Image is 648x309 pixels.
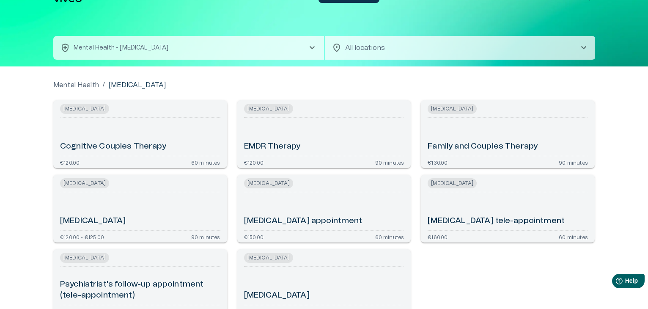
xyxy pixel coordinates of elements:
[244,253,293,263] span: [MEDICAL_DATA]
[244,141,301,152] h6: EMDR Therapy
[60,141,166,152] h6: Cognitive Couples Therapy
[191,234,220,239] p: 90 minutes
[60,104,109,114] span: [MEDICAL_DATA]
[307,43,317,53] span: chevron_right
[428,160,448,165] p: €130.00
[53,36,324,60] button: health_and_safetyMental Health - [MEDICAL_DATA]chevron_right
[428,141,538,152] h6: Family and Couples Therapy
[375,234,404,239] p: 60 minutes
[345,43,565,53] p: All locations
[60,215,126,227] h6: [MEDICAL_DATA]
[421,100,595,168] a: Open service booking details
[244,160,264,165] p: €120.00
[60,253,109,263] span: [MEDICAL_DATA]
[53,80,99,90] a: Mental Health
[244,104,293,114] span: [MEDICAL_DATA]
[60,279,220,301] h6: Psychiatrist's follow-up appointment (tele-appointment)
[53,175,227,243] a: Open service booking details
[237,175,411,243] a: Open service booking details
[191,160,220,165] p: 60 minutes
[60,43,70,53] span: health_and_safety
[60,234,104,239] p: €120.00 - €125.00
[244,215,362,227] h6: [MEDICAL_DATA] appointment
[559,234,588,239] p: 60 minutes
[244,178,293,188] span: [MEDICAL_DATA]
[428,215,565,227] h6: [MEDICAL_DATA] tele-appointment
[332,43,342,53] span: location_on
[559,160,588,165] p: 90 minutes
[237,100,411,168] a: Open service booking details
[579,43,589,53] span: chevron_right
[421,175,595,243] a: Open service booking details
[428,234,448,239] p: €160.00
[428,178,477,188] span: [MEDICAL_DATA]
[74,44,169,52] p: Mental Health - [MEDICAL_DATA]
[582,270,648,294] iframe: Help widget launcher
[60,178,109,188] span: [MEDICAL_DATA]
[428,104,477,114] span: [MEDICAL_DATA]
[244,290,310,301] h6: [MEDICAL_DATA]
[53,100,227,168] a: Open service booking details
[244,234,264,239] p: €150.00
[108,80,166,90] p: [MEDICAL_DATA]
[102,80,105,90] p: /
[375,160,404,165] p: 90 minutes
[60,160,80,165] p: €120.00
